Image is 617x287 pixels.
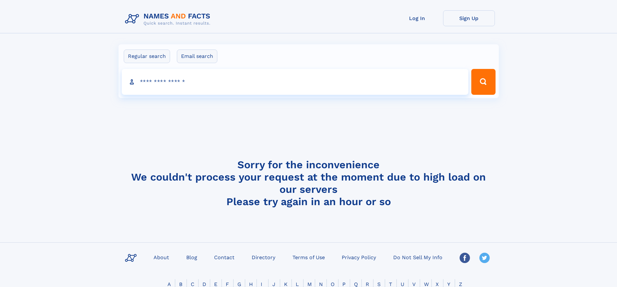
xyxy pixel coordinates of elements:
a: Log In [391,10,443,26]
a: Sign Up [443,10,495,26]
input: search input [122,69,469,95]
a: Contact [211,252,237,262]
img: Logo Names and Facts [122,10,216,28]
a: Terms of Use [290,252,327,262]
a: Privacy Policy [339,252,379,262]
img: Twitter [479,253,490,263]
h4: Sorry for the inconvenience We couldn't process your request at the moment due to high load on ou... [122,159,495,208]
a: About [151,252,172,262]
a: Directory [249,252,278,262]
button: Search Button [471,69,495,95]
label: Email search [177,50,217,63]
a: Do Not Sell My Info [391,252,445,262]
img: Facebook [460,253,470,263]
a: Blog [184,252,200,262]
label: Regular search [124,50,170,63]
